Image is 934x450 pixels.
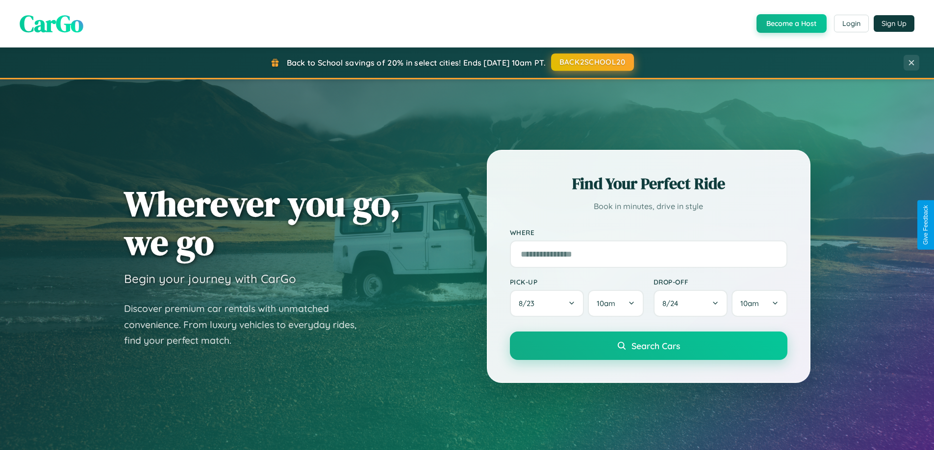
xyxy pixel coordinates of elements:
span: 8 / 23 [519,299,539,308]
span: 10am [597,299,615,308]
span: CarGo [20,7,83,40]
span: 10am [740,299,759,308]
button: Become a Host [757,14,827,33]
div: Give Feedback [922,205,929,245]
h2: Find Your Perfect Ride [510,173,787,194]
p: Book in minutes, drive in style [510,199,787,213]
span: Search Cars [631,340,680,351]
label: Where [510,228,787,237]
label: Drop-off [654,278,787,286]
button: BACK2SCHOOL20 [551,53,634,71]
span: 8 / 24 [662,299,683,308]
button: 10am [588,290,643,317]
h1: Wherever you go, we go [124,184,401,261]
button: 10am [732,290,787,317]
p: Discover premium car rentals with unmatched convenience. From luxury vehicles to everyday rides, ... [124,301,369,349]
button: Search Cars [510,332,787,360]
label: Pick-up [510,278,644,286]
button: 8/23 [510,290,584,317]
button: Login [834,15,869,32]
span: Back to School savings of 20% in select cities! Ends [DATE] 10am PT. [287,58,546,68]
button: 8/24 [654,290,728,317]
button: Sign Up [874,15,914,32]
h3: Begin your journey with CarGo [124,271,296,286]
